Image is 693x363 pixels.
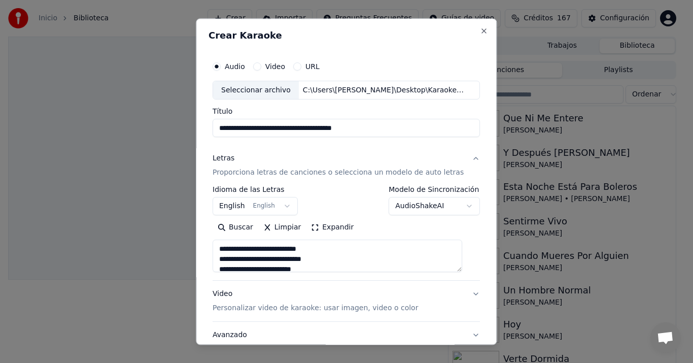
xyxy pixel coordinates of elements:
[209,31,484,40] h2: Crear Karaoke
[213,186,298,193] label: Idioma de las Letras
[213,146,480,186] button: LetrasProporciona letras de canciones o selecciona un modelo de auto letras
[213,81,299,100] div: Seleccionar archivo
[225,63,245,70] label: Audio
[265,63,285,70] label: Video
[213,322,480,349] button: Avanzado
[258,220,306,236] button: Limpiar
[213,289,418,314] div: Video
[213,220,258,236] button: Buscar
[389,186,480,193] label: Modelo de Sincronización
[299,85,471,95] div: C:\Users\[PERSON_NAME]\Desktop\Karaokes\Caíto - Comienzo Y Final De Una Verde [DATE].wav
[213,108,480,115] label: Título
[213,186,480,281] div: LetrasProporciona letras de canciones o selecciona un modelo de auto letras
[306,220,359,236] button: Expandir
[305,63,320,70] label: URL
[213,304,418,314] p: Personalizar video de karaoke: usar imagen, video o color
[213,281,480,322] button: VideoPersonalizar video de karaoke: usar imagen, video o color
[213,154,234,164] div: Letras
[213,168,464,178] p: Proporciona letras de canciones o selecciona un modelo de auto letras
